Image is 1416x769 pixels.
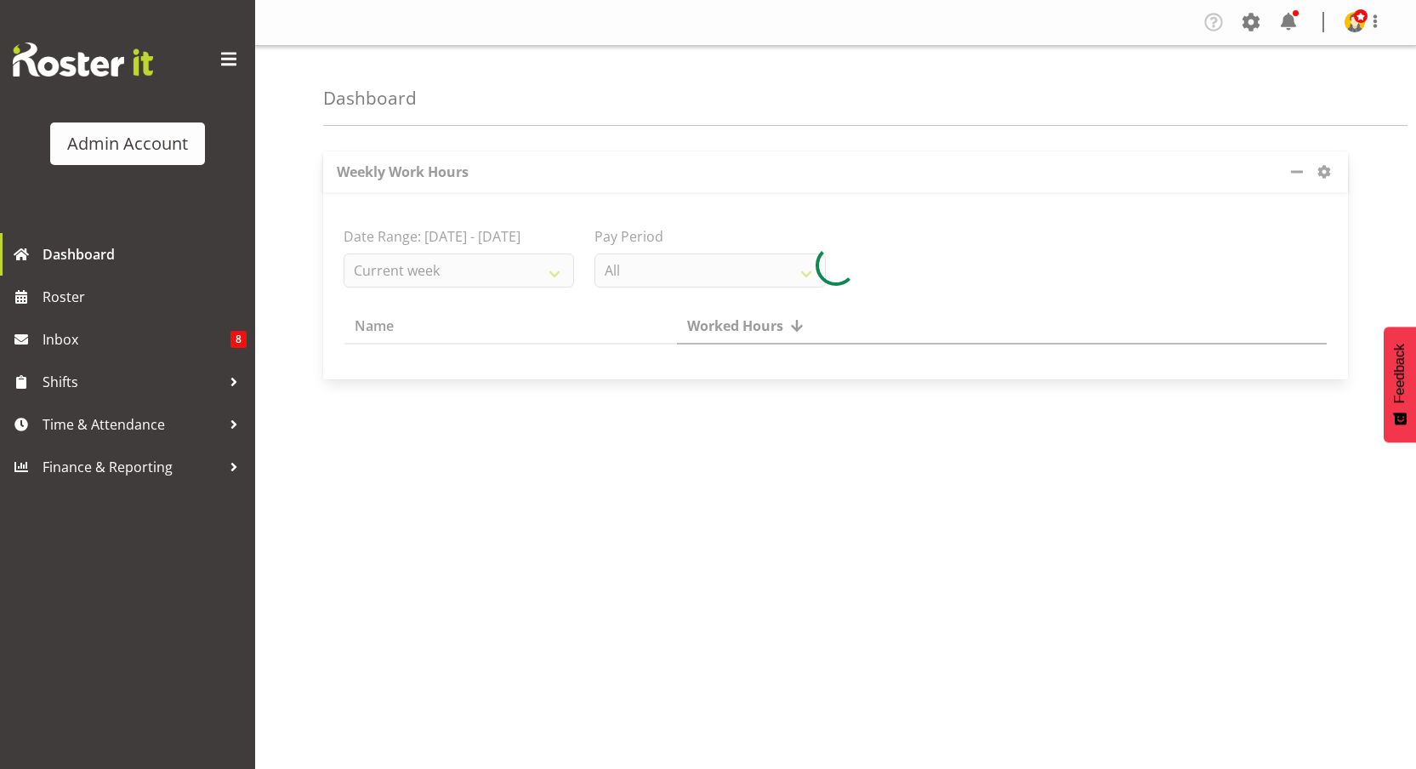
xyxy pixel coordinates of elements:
span: 8 [230,331,247,348]
span: Inbox [43,327,230,352]
button: Feedback - Show survey [1384,327,1416,442]
span: Feedback [1392,344,1407,403]
span: Roster [43,284,247,310]
span: Dashboard [43,242,247,267]
span: Time & Attendance [43,412,221,437]
img: admin-rosteritf9cbda91fdf824d97c9d6345b1f660ea.png [1345,12,1365,32]
h4: Dashboard [323,88,417,108]
div: Admin Account [67,131,188,157]
span: Shifts [43,369,221,395]
span: Finance & Reporting [43,454,221,480]
img: Rosterit website logo [13,43,153,77]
